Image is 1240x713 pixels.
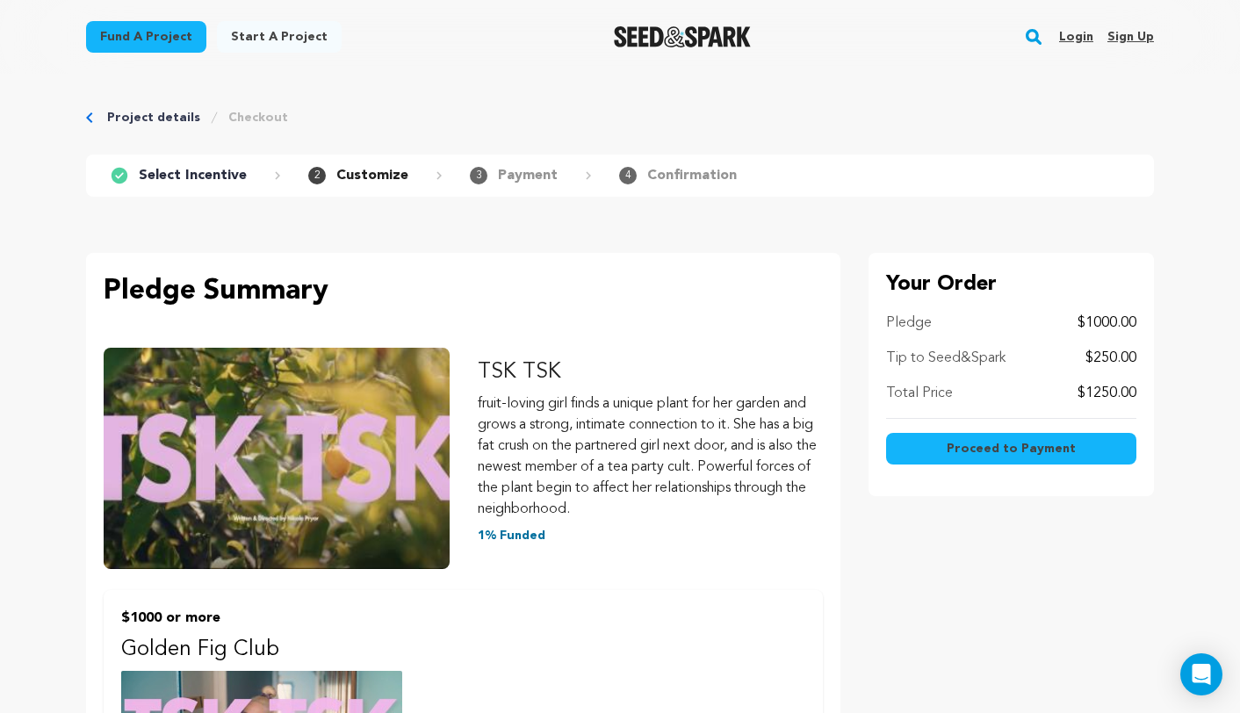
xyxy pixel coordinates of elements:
[478,358,824,386] p: TSK TSK
[614,26,752,47] a: Seed&Spark Homepage
[86,109,1154,126] div: Breadcrumb
[886,383,953,404] p: Total Price
[1078,313,1136,334] p: $1000.00
[104,348,450,569] img: TSK TSK image
[647,165,737,186] p: Confirmation
[1180,653,1222,695] div: Open Intercom Messenger
[139,165,247,186] p: Select Incentive
[1085,348,1136,369] p: $250.00
[228,109,288,126] a: Checkout
[121,608,805,629] p: $1000 or more
[470,167,487,184] span: 3
[336,165,408,186] p: Customize
[886,348,1006,369] p: Tip to Seed&Spark
[614,26,752,47] img: Seed&Spark Logo Dark Mode
[498,165,558,186] p: Payment
[947,440,1076,457] span: Proceed to Payment
[478,527,824,544] p: 1% Funded
[886,270,1136,299] p: Your Order
[86,21,206,53] a: Fund a project
[107,109,200,126] a: Project details
[104,270,823,313] p: Pledge Summary
[121,636,805,664] p: Golden Fig Club
[1078,383,1136,404] p: $1250.00
[1107,23,1154,51] a: Sign up
[308,167,326,184] span: 2
[1059,23,1093,51] a: Login
[619,167,637,184] span: 4
[217,21,342,53] a: Start a project
[886,433,1136,465] button: Proceed to Payment
[478,393,824,520] p: fruit-loving girl finds a unique plant for her garden and grows a strong, intimate connection to ...
[886,313,932,334] p: Pledge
